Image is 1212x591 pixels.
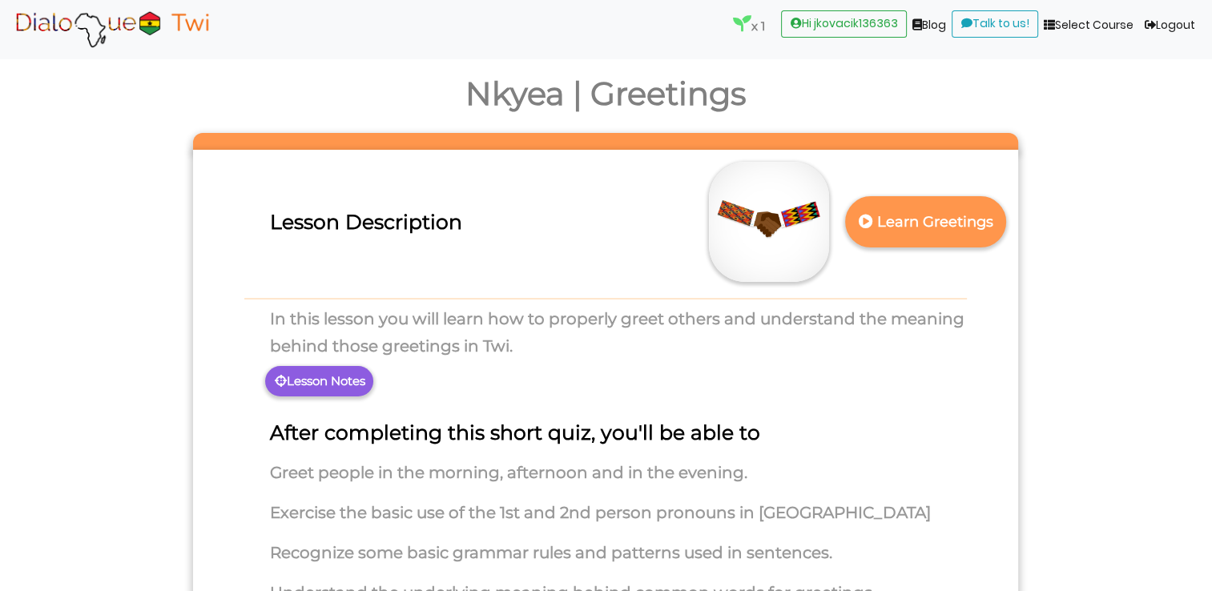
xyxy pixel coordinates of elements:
[856,203,997,242] p: Learn Greetings
[709,162,829,282] img: greetings.3fee7869.jpg
[205,420,1006,444] h1: After completing this short quiz, you'll be able to
[781,10,907,38] a: Hi jkovacik136363
[205,541,1006,581] li: Recognize some basic grammar rules and patterns used in sentences.
[205,460,1006,501] li: Greet people in the morning, afternoon and in the evening.
[11,9,213,49] img: Brand
[1139,10,1201,41] a: Logout
[205,305,1006,360] p: In this lesson you will learn how to properly greet others and understand the meaning behind thos...
[205,501,1006,541] li: Exercise the basic use of the 1st and 2nd person pronouns in [GEOGRAPHIC_DATA]
[265,366,373,396] button: Lesson Notes
[952,10,1038,38] a: Talk to us!
[205,210,1006,234] h1: Lesson Description
[733,14,765,37] p: x 1
[845,196,1006,247] button: Learn Greetings
[1038,10,1139,41] a: Select Course
[907,10,952,41] a: Blog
